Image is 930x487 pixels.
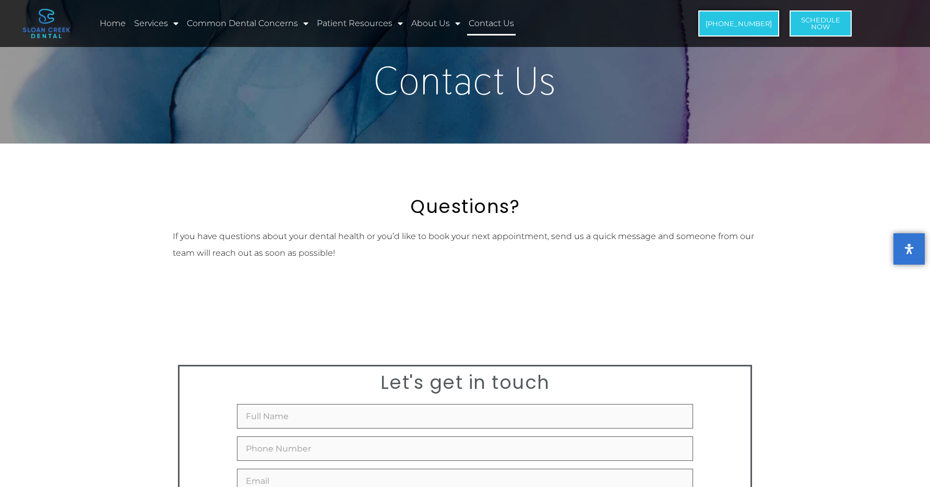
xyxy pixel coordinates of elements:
[98,11,639,35] nav: Menu
[706,20,772,27] span: [PHONE_NUMBER]
[698,10,779,37] a: [PHONE_NUMBER]
[173,196,757,218] h2: Questions?
[467,11,516,35] a: Contact Us
[410,11,462,35] a: About Us
[185,372,745,394] h2: Let's get in touch
[315,11,404,35] a: Patient Resources
[98,11,127,35] a: Home
[237,436,693,461] input: Only numbers and phone characters (#, -, *, etc) are accepted.
[168,61,762,100] h1: Contact Us
[801,17,840,30] span: Schedule Now
[237,404,693,429] input: Full Name
[790,10,852,37] a: ScheduleNow
[173,228,757,262] p: If you have questions about your dental health or you’d like to book your next appointment, send ...
[185,11,310,35] a: Common Dental Concerns
[133,11,180,35] a: Services
[893,233,925,265] button: Open Accessibility Panel
[23,9,70,38] img: logo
